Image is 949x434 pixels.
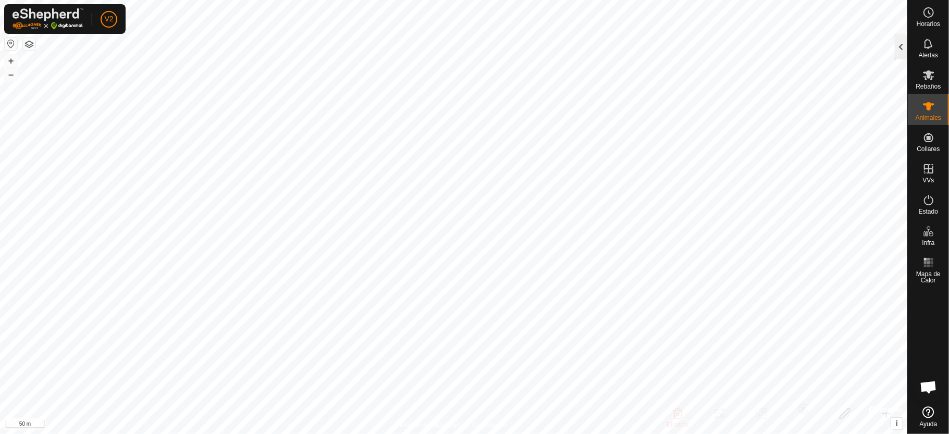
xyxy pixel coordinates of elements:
span: V2 [104,14,113,24]
button: Restablecer Mapa [5,38,17,50]
span: Estado [919,208,938,215]
span: Animales [916,115,941,121]
img: Logo Gallagher [13,8,83,30]
span: Alertas [919,52,938,58]
span: Mapa de Calor [910,271,946,283]
button: Capas del Mapa [23,38,35,51]
button: + [5,55,17,67]
span: i [896,419,898,428]
span: Ayuda [920,421,938,427]
span: Collares [917,146,940,152]
a: Política de Privacidad [400,420,460,430]
span: VVs [922,177,934,183]
span: Rebaños [916,83,941,90]
a: Ayuda [908,402,949,431]
button: i [891,418,903,429]
a: Contáctenos [473,420,508,430]
button: – [5,68,17,81]
div: Chat abierto [913,371,944,403]
span: Horarios [917,21,940,27]
span: Infra [922,240,934,246]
